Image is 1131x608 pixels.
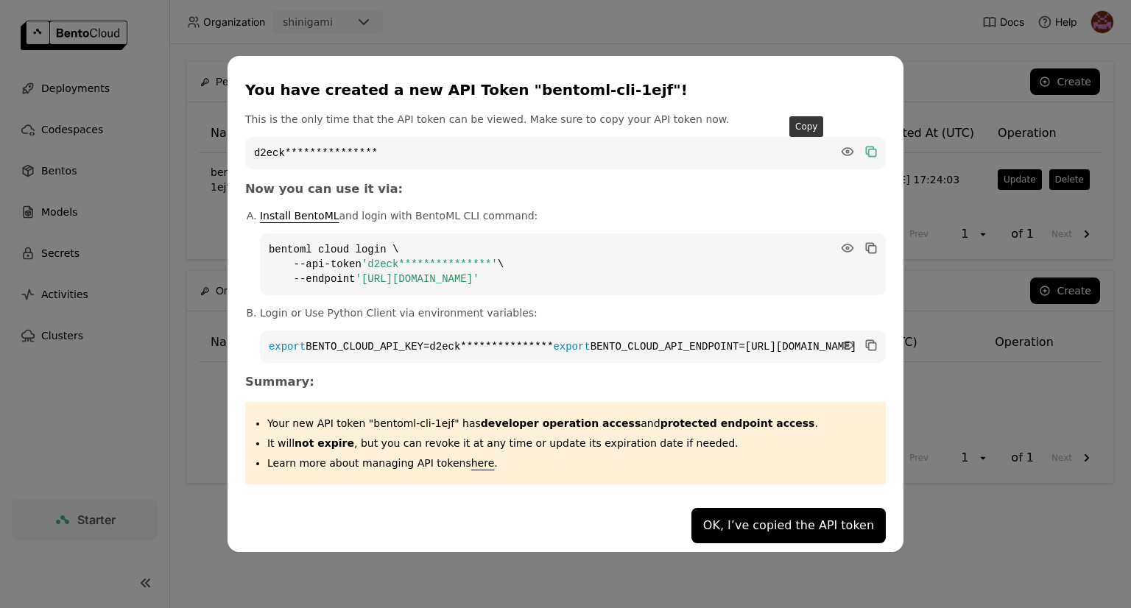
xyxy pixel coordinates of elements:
[356,273,479,285] span: '[URL][DOMAIN_NAME]'
[245,79,880,100] div: You have created a new API Token "bentoml-cli-1ejf"!
[471,457,495,469] a: here
[660,417,815,429] strong: protected endpoint access
[260,233,886,295] code: bentoml cloud login \ --api-token \ --endpoint
[260,208,886,223] p: and login with BentoML CLI command:
[269,341,306,353] span: export
[789,116,823,137] div: Copy
[553,341,590,353] span: export
[245,112,886,127] p: This is the only time that the API token can be viewed. Make sure to copy your API token now.
[267,436,875,450] p: It will , but you can revoke it at any time or update its expiration date if needed.
[260,305,886,320] p: Login or Use Python Client via environment variables:
[267,416,875,431] p: Your new API token "bentoml-cli-1ejf" has .
[245,375,886,389] h3: Summary:
[295,437,354,449] strong: not expire
[228,56,903,552] div: dialog
[267,456,875,470] p: Learn more about managing API tokens .
[260,210,339,222] a: Install BentoML
[481,417,641,429] strong: developer operation access
[245,182,886,197] h3: Now you can use it via:
[691,508,886,543] button: OK, I’ve copied the API token
[481,417,815,429] span: and
[260,330,886,363] code: BENTO_CLOUD_API_KEY=d2eck*************** BENTO_CLOUD_API_ENDPOINT=[URL][DOMAIN_NAME]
